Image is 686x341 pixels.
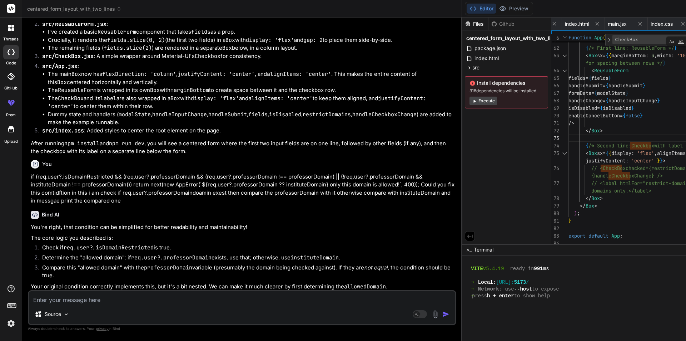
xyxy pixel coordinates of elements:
[657,150,686,156] span: alignItems
[48,111,455,127] li: Dummy state and handlers ( , , , , , , ) are added to make the example runnable.
[626,90,628,96] span: }
[591,67,594,74] span: <
[466,35,560,42] span: centered_form_layout_with_two_lines
[290,254,339,261] code: instituteDomain
[474,44,507,53] span: package.json
[646,52,648,59] span: :
[4,85,18,91] label: GitHub
[496,4,531,14] button: Preview
[600,105,603,111] span: {
[613,35,672,44] textarea: Find
[657,52,671,59] span: width
[568,90,591,96] span: formData
[48,44,455,52] li: The remaining fields ( ) are rendered in a separate below, in a column layout.
[48,86,455,94] li: The is wrapped in its own with to create space between it and the checkbox row.
[560,150,569,157] div: Click to collapse the range.
[45,311,61,318] p: Source
[3,36,19,42] label: threads
[303,111,351,118] code: restrictDomains
[611,172,634,179] span: Checkbox
[603,97,606,104] span: =
[493,279,496,286] span: :
[57,79,67,86] code: Box
[469,88,543,94] span: 318 dependencies will be installed
[620,112,623,119] span: =
[597,105,600,111] span: =
[594,67,628,74] span: ReusableForm
[469,97,497,105] button: Execute
[48,94,455,111] li: The and its are also wrapped in a with and to keep them aligned, and to center them within their ...
[551,210,559,217] div: 80
[551,180,559,187] div: 77
[637,150,654,156] span: 'flex'
[588,233,608,239] span: default
[551,104,559,112] div: 69
[551,112,559,120] div: 70
[532,286,559,293] span: to expose
[551,135,559,142] div: 73
[586,150,588,156] span: <
[36,20,455,52] li: :
[469,79,543,87] span: Install dependencies
[551,150,559,157] div: 75
[225,36,235,44] code: Box
[478,279,493,286] span: Local
[551,34,559,42] span: 6
[594,90,597,96] span: {
[591,90,594,96] span: =
[551,225,559,232] div: 82
[344,283,386,290] code: allowedDomain
[248,95,313,102] code: alignItems: 'center'
[551,82,559,89] div: 66
[431,310,439,318] img: attachment
[651,52,654,59] span: 3
[568,233,586,239] span: export
[42,161,52,168] h6: You
[467,4,496,14] button: Editor
[591,75,608,81] span: fields
[551,142,559,150] div: 74
[178,70,255,78] code: justifyContent: 'center'
[42,53,94,60] code: src/CheckBox.jsx
[565,20,589,28] span: index.html
[600,195,603,201] span: >
[5,317,17,330] img: settings
[42,211,59,218] h6: Bind AI
[674,45,677,51] span: }
[634,172,663,179] span: Change} />
[586,52,588,59] span: <
[551,127,559,135] div: 72
[170,87,209,94] code: marginBottom
[222,44,232,52] code: Box
[608,52,611,59] span: {
[603,165,626,171] span: CheckBox
[551,89,559,97] div: 67
[594,203,597,209] span: >
[170,95,180,102] code: Box
[31,173,455,205] p: if (req.user?.isDomainRestricted && (req.user?.professorDomain && (req.user?.professorDomain !== ...
[551,240,559,247] div: 84
[551,165,559,172] div: 76
[58,87,96,94] code: ReusableForm
[471,286,472,293] span: ➜
[603,82,606,89] span: =
[48,36,455,44] li: Crucially, it renders the (the first two fields) in a with and to place them side-by-side.
[600,127,603,134] span: >
[471,293,472,299] span: ➜
[611,150,631,156] span: display
[660,157,663,164] span: }
[543,266,549,272] span: ms
[668,38,675,45] div: Match Case (Alt+C)
[588,45,674,51] span: /* First line: ReusableForm */
[487,293,514,299] span: h + enter
[560,52,569,59] div: Click to collapse the range.
[71,70,81,78] code: Box
[462,20,488,28] div: Files
[640,112,643,119] span: }
[267,70,331,78] code: alignItems: 'center'
[588,142,631,149] span: /* Second line:
[586,195,591,201] span: </
[58,95,84,102] code: CheckBox
[591,127,600,134] span: Box
[603,34,606,41] span: (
